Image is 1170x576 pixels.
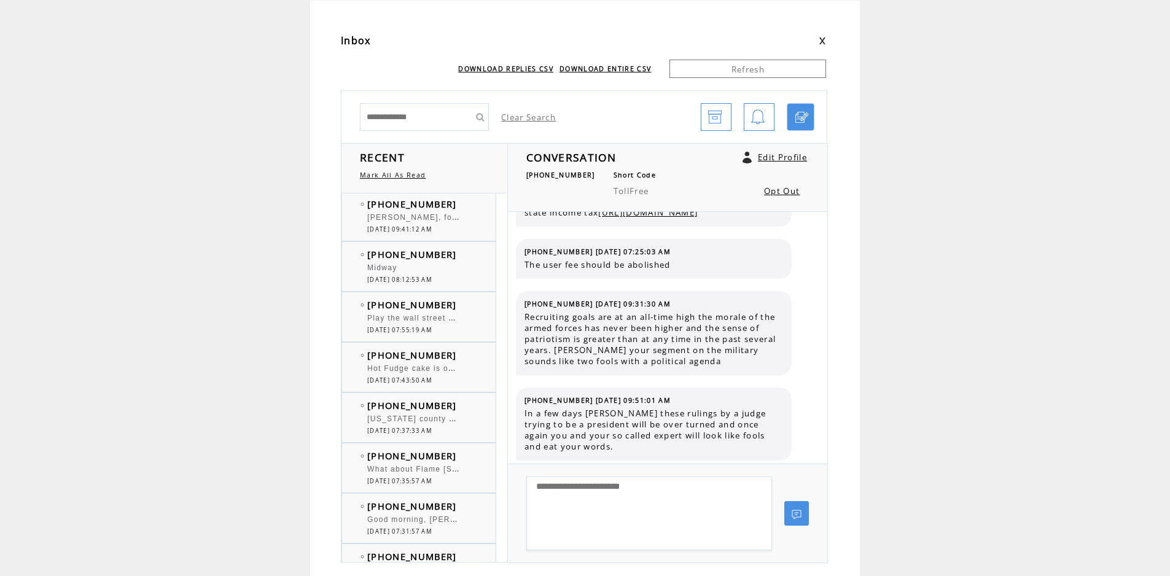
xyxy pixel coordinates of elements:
[361,505,364,508] img: bulletEmpty.png
[367,225,432,233] span: [DATE] 09:41:12 AM
[614,171,656,179] span: Short Code
[367,427,432,435] span: [DATE] 07:37:33 AM
[458,64,553,73] a: DOWNLOAD REPLIES CSV
[525,247,671,256] span: [PHONE_NUMBER] [DATE] 07:25:03 AM
[367,198,457,210] span: [PHONE_NUMBER]
[367,311,501,323] span: Play the wall street shuffle 10 cc
[367,462,780,474] span: What about Flame [STREET_ADDRESS]? Is it ever going to open? Across from the [PERSON_NAME].
[367,500,457,512] span: [PHONE_NUMBER]
[598,207,698,218] a: [URL][DOMAIN_NAME]
[360,171,426,179] a: Mark All As Read
[525,396,671,405] span: [PHONE_NUMBER] [DATE] 09:51:01 AM
[501,112,556,123] a: Clear Search
[361,203,364,206] img: bulletEmpty.png
[367,276,432,284] span: [DATE] 08:12:53 AM
[525,300,671,308] span: [PHONE_NUMBER] [DATE] 09:31:30 AM
[526,150,616,165] span: CONVERSATION
[751,104,765,131] img: bell.png
[525,408,782,452] span: In a few days [PERSON_NAME] these rulings by a judge trying to be a president will be over turned...
[361,303,364,306] img: bulletEmpty.png
[341,34,371,47] span: Inbox
[743,152,752,163] a: Click to edit user profile
[560,64,651,73] a: DOWNLOAD ENTIRE CSV
[367,450,457,462] span: [PHONE_NUMBER]
[525,259,782,270] span: The user fee should be abolished
[525,207,782,218] span: state income tax
[669,60,826,78] a: Refresh
[614,185,649,197] span: TollFree
[525,311,782,367] span: Recruiting goals are at an all-time high the morale of the armed forces has never been higher and...
[367,477,432,485] span: [DATE] 07:35:57 AM
[526,171,595,179] span: [PHONE_NUMBER]
[367,349,457,361] span: [PHONE_NUMBER]
[367,411,540,424] span: [US_STATE] county Fair this weekend also
[361,555,364,558] img: bulletEmpty.png
[708,104,722,131] img: archive.png
[367,527,432,535] span: [DATE] 07:31:57 AM
[367,550,457,562] span: [PHONE_NUMBER]
[470,103,489,131] input: Submit
[361,454,364,457] img: bulletEmpty.png
[367,326,432,334] span: [DATE] 07:55:19 AM
[367,263,397,272] span: Midway
[360,150,405,165] span: RECENT
[361,404,364,407] img: bulletEmpty.png
[787,103,814,131] a: Click to start a chat with mobile number by SMS
[367,399,457,411] span: [PHONE_NUMBER]
[361,253,364,256] img: bulletEmpty.png
[367,248,457,260] span: [PHONE_NUMBER]
[361,354,364,357] img: bulletEmpty.png
[367,298,457,311] span: [PHONE_NUMBER]
[367,376,432,384] span: [DATE] 07:43:50 AM
[764,185,800,197] a: Opt Out
[367,361,483,373] span: Hot Fudge cake is on there..
[758,152,807,163] a: Edit Profile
